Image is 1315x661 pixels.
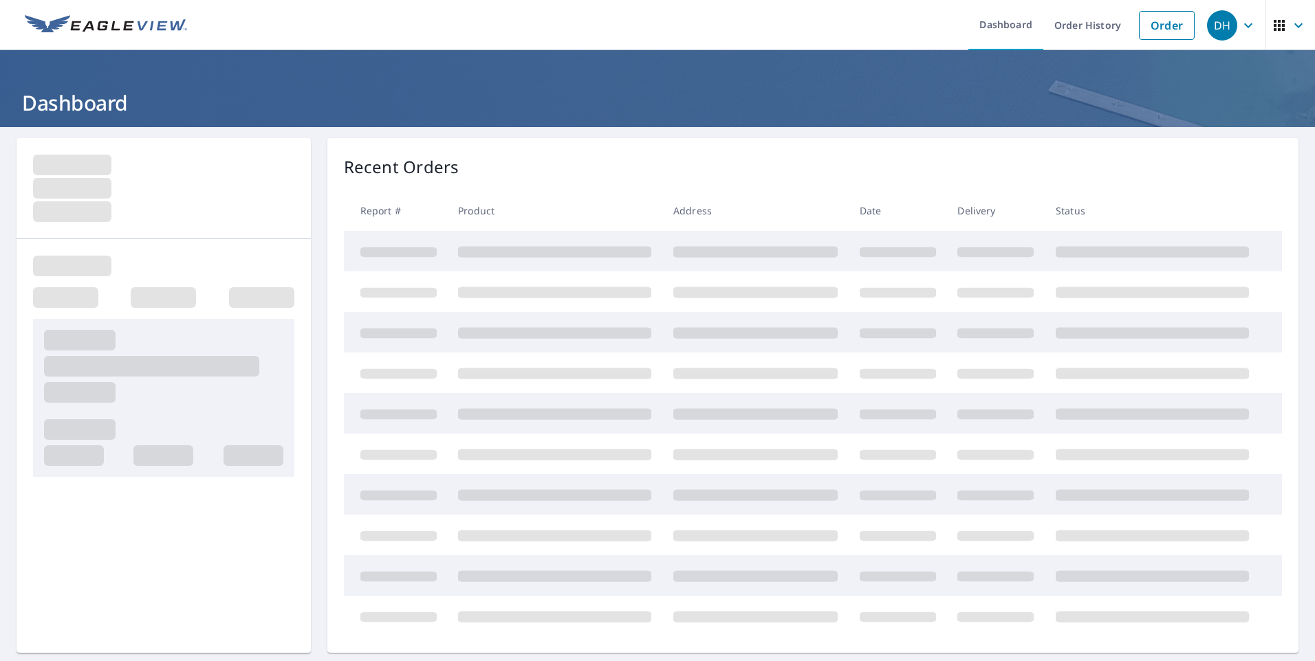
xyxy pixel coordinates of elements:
img: EV Logo [25,15,187,36]
th: Report # [344,190,448,231]
th: Address [662,190,849,231]
div: DH [1207,10,1237,41]
th: Product [447,190,662,231]
th: Status [1045,190,1260,231]
h1: Dashboard [17,89,1298,117]
p: Recent Orders [344,155,459,179]
th: Delivery [946,190,1045,231]
th: Date [849,190,947,231]
a: Order [1139,11,1195,40]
